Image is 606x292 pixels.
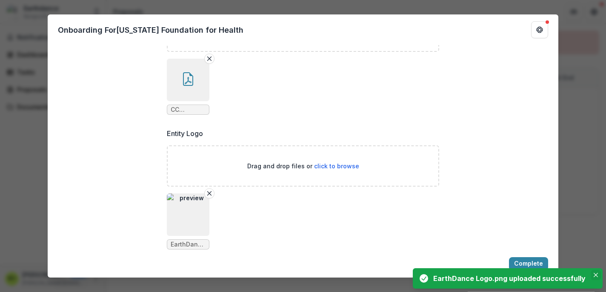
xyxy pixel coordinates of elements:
div: Remove FilepreviewEarthDance Logo.png [167,193,209,249]
button: Get Help [531,21,548,38]
div: Remove FileCC EarthDance IRS 501C3 Determination Letter (1) copy.pdf [167,59,209,115]
button: Complete [509,257,548,271]
button: Close [591,270,601,280]
button: Remove File [204,54,214,64]
p: Entity Logo [167,128,203,139]
p: Drag and drop files or [247,162,359,170]
span: EarthDance Logo.png [171,241,206,248]
p: Onboarding For [US_STATE] Foundation for Health [58,24,243,36]
div: Notifications-bottom-right [409,265,606,292]
span: CC EarthDance IRS 501C3 Determination Letter (1) copy.pdf [171,106,206,113]
div: EarthDance Logo.png uploaded successfully [433,273,586,283]
span: click to browse [314,162,359,170]
button: Remove File [204,188,214,198]
img: preview [167,193,209,236]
